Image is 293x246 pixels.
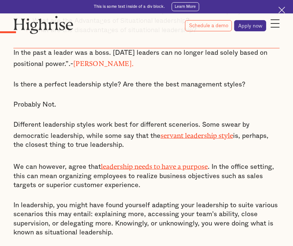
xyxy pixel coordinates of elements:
[13,120,280,149] p: Different leadership styles work best for different scenerios. Some swear by democratic leadershi...
[13,16,73,34] img: Highrise logo
[278,7,285,13] img: Cross icon
[13,201,280,237] p: In leadership, you might have found yourself adapting your leadership to suite various scenarios ...
[13,100,280,109] p: Probably Not.
[185,20,232,31] a: Schedule a demo
[234,20,266,31] a: Apply now
[13,161,280,190] p: We can however, agree that . In the office setting, this can mean organizing employees to realize...
[13,48,280,69] p: In the past a leader was a boss. [DATE] leaders can no longer lead solely based on positional pow...
[13,80,280,89] p: Is there a perfect leadership style? Are there the best management styles?
[101,163,208,167] a: leadership needs to have a purpose
[73,60,134,64] strong: [PERSON_NAME].
[94,4,165,9] div: This is some text inside of a div block.
[172,2,200,11] a: Learn More
[69,61,70,67] em: .
[160,132,233,136] a: servant leadership style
